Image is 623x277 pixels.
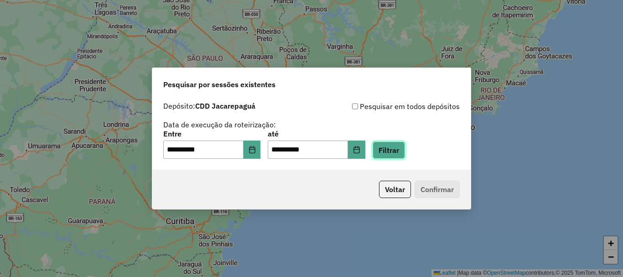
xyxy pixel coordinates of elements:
[379,181,411,198] button: Voltar
[268,128,365,139] label: até
[244,141,261,159] button: Choose Date
[163,119,276,130] label: Data de execução da roteirização:
[163,100,255,111] label: Depósito:
[163,79,275,90] span: Pesquisar por sessões existentes
[373,141,405,159] button: Filtrar
[195,101,255,110] strong: CDD Jacarepaguá
[163,128,260,139] label: Entre
[348,141,365,159] button: Choose Date
[311,101,460,112] div: Pesquisar em todos depósitos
